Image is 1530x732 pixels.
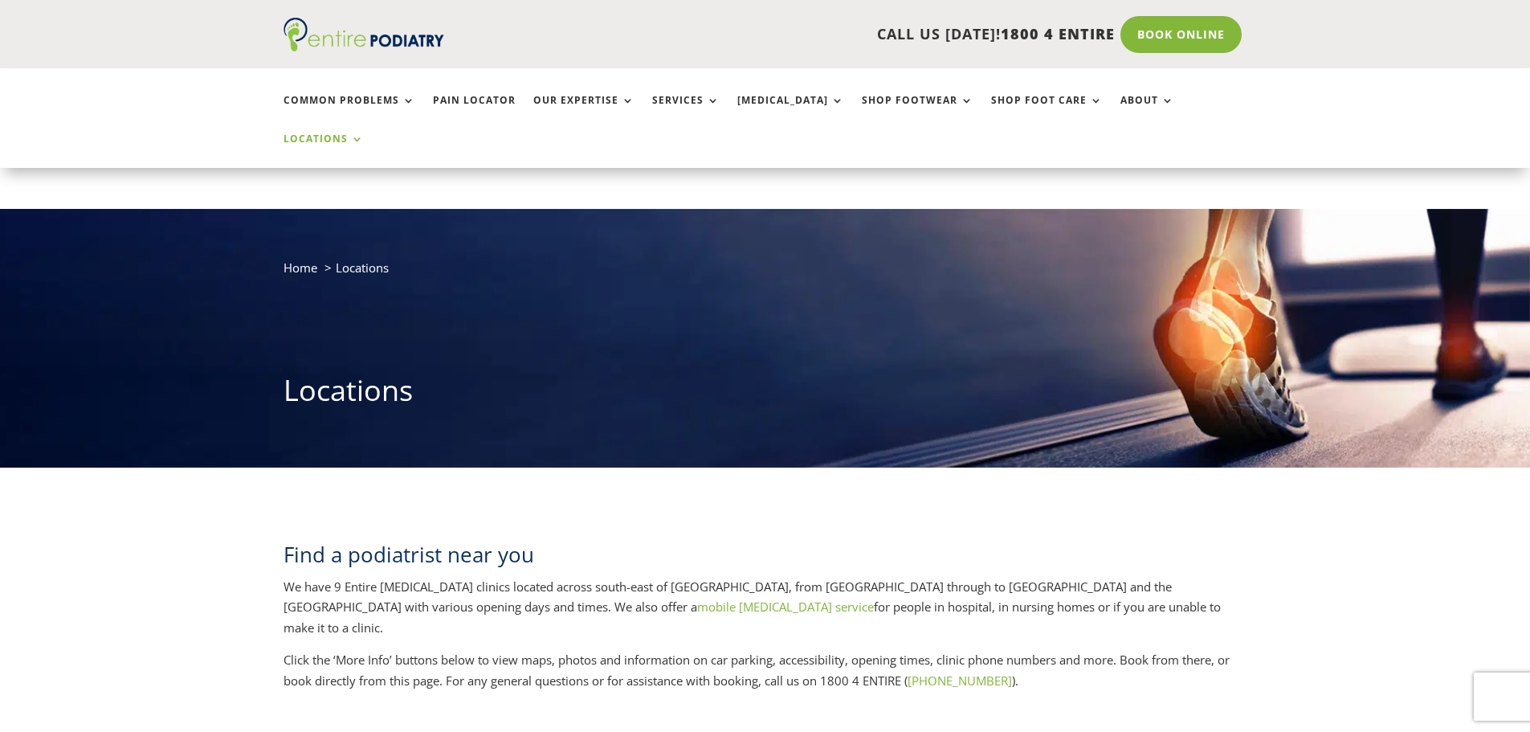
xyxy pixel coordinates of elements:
a: Entire Podiatry [284,39,444,55]
p: Click the ‘More Info’ buttons below to view maps, photos and information on car parking, accessib... [284,650,1247,691]
a: Our Expertise [533,95,634,129]
span: 1800 4 ENTIRE [1001,24,1115,43]
nav: breadcrumb [284,257,1247,290]
p: We have 9 Entire [MEDICAL_DATA] clinics located across south-east of [GEOGRAPHIC_DATA], from [GEO... [284,577,1247,651]
a: [PHONE_NUMBER] [908,673,1012,689]
a: Common Problems [284,95,415,129]
h2: Find a podiatrist near you [284,540,1247,577]
p: CALL US [DATE]! [506,24,1115,45]
a: Book Online [1120,16,1242,53]
img: logo (1) [284,18,444,51]
a: mobile [MEDICAL_DATA] service [697,599,874,615]
a: [MEDICAL_DATA] [737,95,844,129]
a: Shop Foot Care [991,95,1103,129]
a: Locations [284,133,364,168]
a: Services [652,95,720,129]
a: Shop Footwear [862,95,973,129]
a: Home [284,260,317,276]
h1: Locations [284,370,1247,419]
a: About [1120,95,1174,129]
a: Pain Locator [433,95,516,129]
span: Locations [336,260,389,276]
